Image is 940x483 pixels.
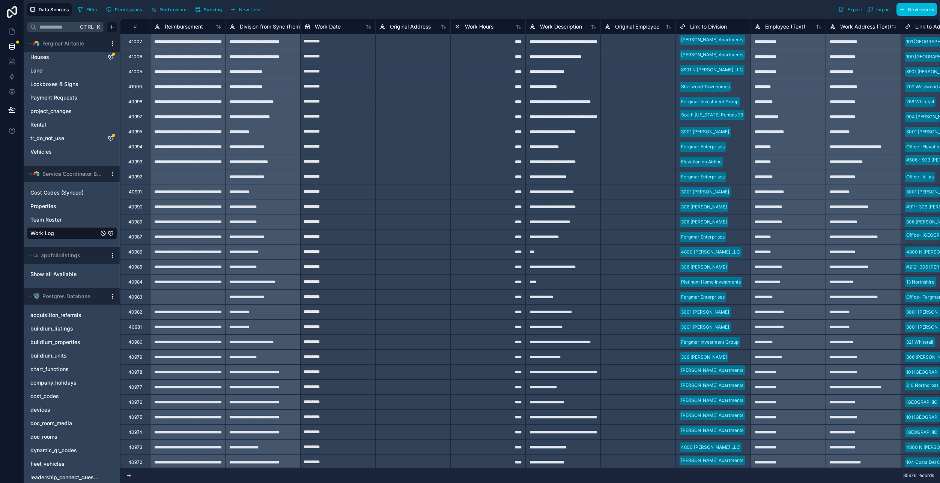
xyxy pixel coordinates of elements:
span: acquisition_referrals [30,311,81,319]
div: Fergmar Enterprises [681,143,725,150]
span: fleet_vehicles [30,460,65,468]
span: buildium_units [30,352,67,359]
div: 3001 [PERSON_NAME] [681,309,729,315]
div: 4800 [PERSON_NAME] LLC [681,249,740,255]
img: Postgres logo [33,293,39,299]
span: devices [30,406,50,414]
a: tr_do_not_use [30,134,99,142]
span: Show all Available [30,270,77,278]
span: Filter [86,7,98,12]
a: Lockboxes & Signs [30,80,99,88]
span: Data Sources [39,7,69,12]
span: New record [908,7,934,12]
a: Payment Requests [30,94,99,101]
button: New record [896,3,937,16]
div: 40973 [128,444,142,450]
div: Elevation on Airline [681,158,722,165]
div: 40986 [128,249,142,255]
a: dynamic_qr_codes [30,447,99,454]
a: devices [30,406,99,414]
a: acquisition_referrals [30,311,99,319]
div: 40972 [128,459,142,465]
button: Airtable LogoService Coordinator Base [27,169,107,179]
button: Postgres logoPostgres Database [27,291,107,302]
div: company_holidays [27,377,117,389]
a: company_holidays [30,379,99,386]
span: Properties [30,202,56,210]
img: Airtable Logo [33,41,39,47]
span: cost_codes [30,392,59,400]
div: 3001 [PERSON_NAME] [681,128,729,135]
div: Platinum Home Investments [681,279,741,285]
span: Reimbursement [165,23,203,30]
a: leadership_connect_questions [30,474,99,481]
div: doc_rooms [27,431,117,443]
div: 40976 [128,399,142,405]
span: New field [239,7,260,12]
div: [PERSON_NAME] Apartments [681,412,743,419]
a: Team Roster [30,216,99,223]
a: Vehicles [30,148,99,155]
a: cost_codes [30,392,99,400]
div: Fergmar Investment Group [681,339,738,346]
span: company_holidays [30,379,77,386]
a: Cost Codes (Synced) [30,189,99,196]
div: Show all Available [27,268,117,280]
span: Employee (Text) [765,23,805,30]
div: 268 Whitetail [906,98,934,105]
span: Original Address [390,23,431,30]
a: buildium_listings [30,325,99,332]
div: devices [27,404,117,416]
div: 306 [PERSON_NAME] [681,264,727,270]
div: 40995 [128,129,142,135]
div: 40978 [128,369,142,375]
div: Fergmar Investment Group [681,98,738,105]
span: Link to Division [690,23,727,30]
span: doc_rooms [30,433,57,441]
div: 41005 [129,69,142,75]
span: Land [30,67,43,74]
div: buildium_units [27,350,117,362]
span: Work Address (Text) [840,23,891,30]
a: buildium_units [30,352,99,359]
span: Work Hours [465,23,493,30]
a: Show all Available [30,270,106,278]
span: Work Log [30,229,54,237]
span: Vehicles [30,148,52,155]
a: doc_room_media [30,420,99,427]
span: Lockboxes & Signs [30,80,78,88]
span: Houses [30,53,49,61]
span: Cost Codes (Synced) [30,189,84,196]
div: doc_room_media [27,417,117,429]
div: 40979 [128,354,142,360]
div: [PERSON_NAME] Apartments [681,51,743,58]
span: Division from Sync (from Work Address) [240,23,338,30]
div: chart_functions [27,363,117,375]
div: 41000 [128,84,142,90]
div: 40975 [128,414,142,420]
div: Sherwood Townhomes [681,83,730,90]
div: Lockboxes & Signs [27,78,117,90]
div: Payment Requests [27,92,117,104]
a: Rental [30,121,99,128]
a: Land [30,67,99,74]
div: fleet_vehicles [27,458,117,470]
div: 40983 [128,294,142,300]
span: Ctrl [79,22,95,32]
div: 40980 [128,339,143,345]
div: [PERSON_NAME] Apartments [681,457,743,464]
span: buildium_listings [30,325,73,332]
div: [PERSON_NAME] Apartments [681,382,743,389]
div: 306 [PERSON_NAME] [681,219,727,225]
button: New field [227,4,263,15]
span: Fergmar Airtable [42,40,84,47]
div: Houses [27,51,117,63]
button: appfoliolistings [27,250,107,261]
span: dynamic_qr_codes [30,447,77,454]
button: Import [865,3,893,16]
div: Office- Villas [906,174,934,180]
div: Work Log [27,227,117,239]
img: Airtable Logo [33,171,39,177]
a: Houses [30,53,99,61]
